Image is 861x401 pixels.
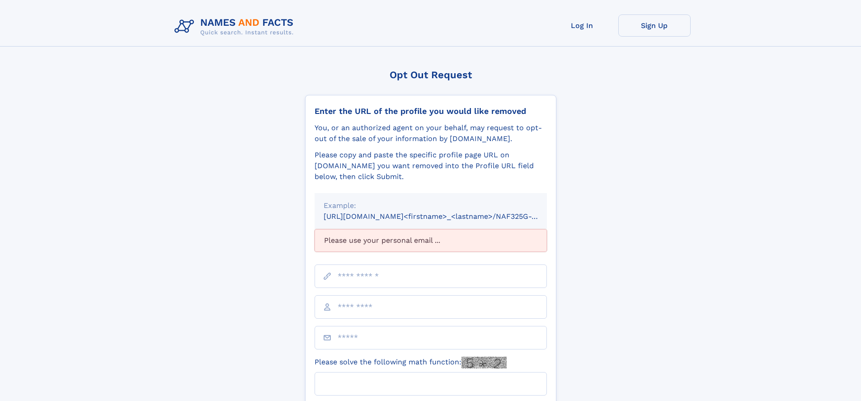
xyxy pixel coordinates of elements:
a: Sign Up [618,14,691,37]
div: Please copy and paste the specific profile page URL on [DOMAIN_NAME] you want removed into the Pr... [315,150,547,182]
div: Example: [324,200,538,211]
div: You, or an authorized agent on your behalf, may request to opt-out of the sale of your informatio... [315,123,547,144]
div: Please use your personal email ... [315,229,547,252]
small: [URL][DOMAIN_NAME]<firstname>_<lastname>/NAF325G-xxxxxxxx [324,212,564,221]
div: Opt Out Request [305,69,556,80]
a: Log In [546,14,618,37]
div: Enter the URL of the profile you would like removed [315,106,547,116]
img: Logo Names and Facts [171,14,301,39]
label: Please solve the following math function: [315,357,507,368]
